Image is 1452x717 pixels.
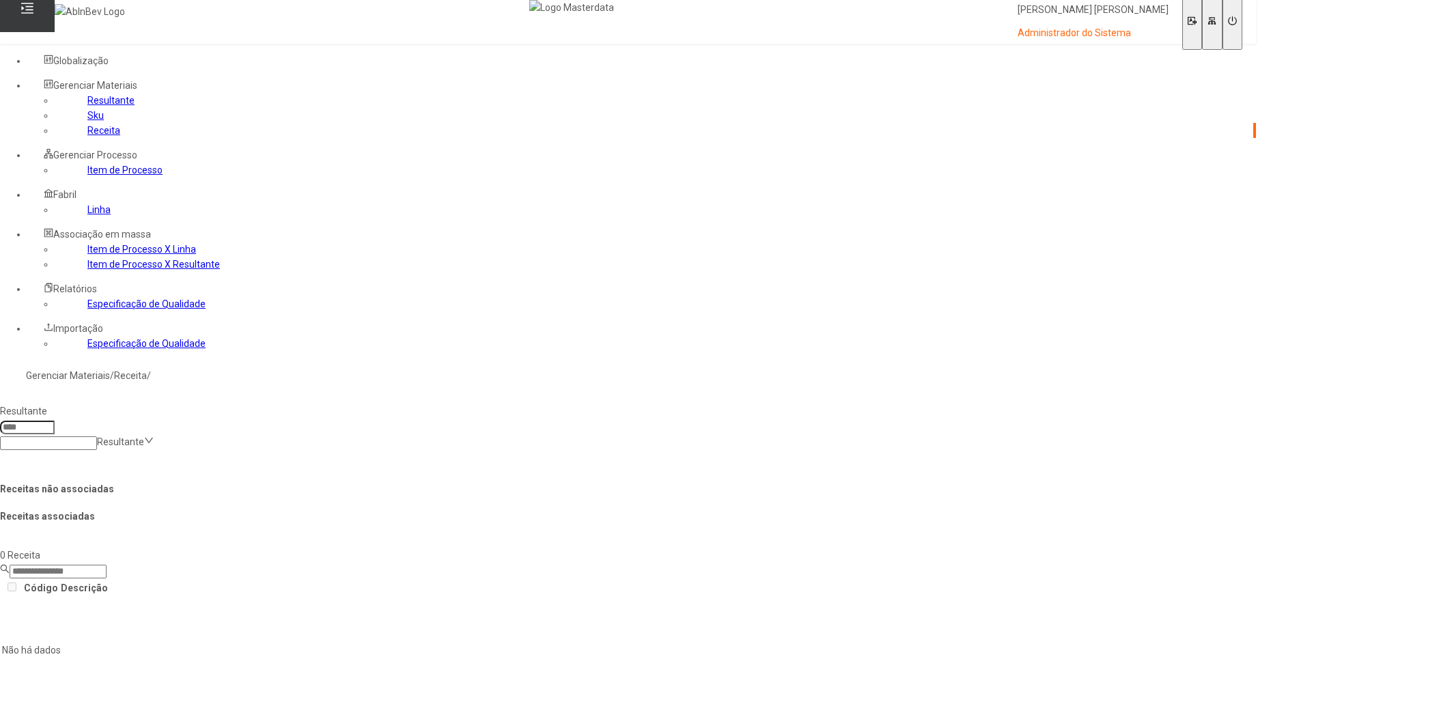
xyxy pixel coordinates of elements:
[53,80,137,91] span: Gerenciar Materiais
[53,150,137,160] span: Gerenciar Processo
[147,370,151,381] nz-breadcrumb-separator: /
[23,580,59,596] th: Código
[87,338,206,349] a: Especificação de Qualidade
[1018,27,1169,40] p: Administrador do Sistema
[87,125,120,136] a: Receita
[60,580,109,596] th: Descrição
[55,4,125,19] img: AbInBev Logo
[26,370,110,381] a: Gerenciar Materiais
[87,204,111,215] a: Linha
[114,370,147,381] a: Receita
[110,370,114,381] nz-breadcrumb-separator: /
[87,110,104,121] a: Sku
[53,283,97,294] span: Relatórios
[1018,3,1169,17] p: [PERSON_NAME] [PERSON_NAME]
[87,95,135,106] a: Resultante
[97,436,144,447] nz-select-placeholder: Resultante
[87,259,220,270] a: Item de Processo X Resultante
[53,189,76,200] span: Fabril
[53,229,151,240] span: Associação em massa
[87,165,163,175] a: Item de Processo
[2,643,590,658] p: Não há dados
[87,244,196,255] a: Item de Processo X Linha
[53,323,103,334] span: Importação
[53,55,109,66] span: Globalização
[87,298,206,309] a: Especificação de Qualidade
